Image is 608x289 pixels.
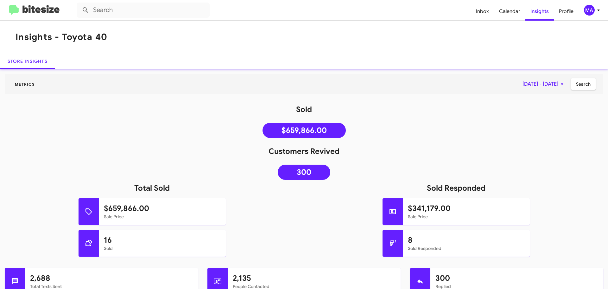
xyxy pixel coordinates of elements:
button: Search [571,78,596,90]
mat-card-subtitle: Sold [104,245,221,252]
div: MA [584,5,595,16]
mat-card-subtitle: Sale Price [104,213,221,220]
a: Profile [554,2,579,21]
a: Insights [525,2,554,21]
span: 300 [297,169,311,175]
h1: 2,688 [30,273,193,283]
span: Metrics [10,82,40,87]
h1: 8 [408,235,525,245]
h1: Sold Responded [304,183,608,193]
h1: 16 [104,235,221,245]
h1: $341,179.00 [408,203,525,213]
button: MA [579,5,601,16]
button: [DATE] - [DATE] [517,78,571,90]
h1: 300 [435,273,598,283]
h1: Insights - Toyota 40 [16,32,107,42]
mat-card-subtitle: Sale Price [408,213,525,220]
span: [DATE] - [DATE] [522,78,566,90]
h1: 2,135 [233,273,396,283]
input: Search [77,3,210,18]
span: Search [576,78,591,90]
span: $659,866.00 [282,127,327,134]
a: Calendar [494,2,525,21]
mat-card-subtitle: Sold Responded [408,245,525,252]
h1: $659,866.00 [104,203,221,213]
a: Inbox [471,2,494,21]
